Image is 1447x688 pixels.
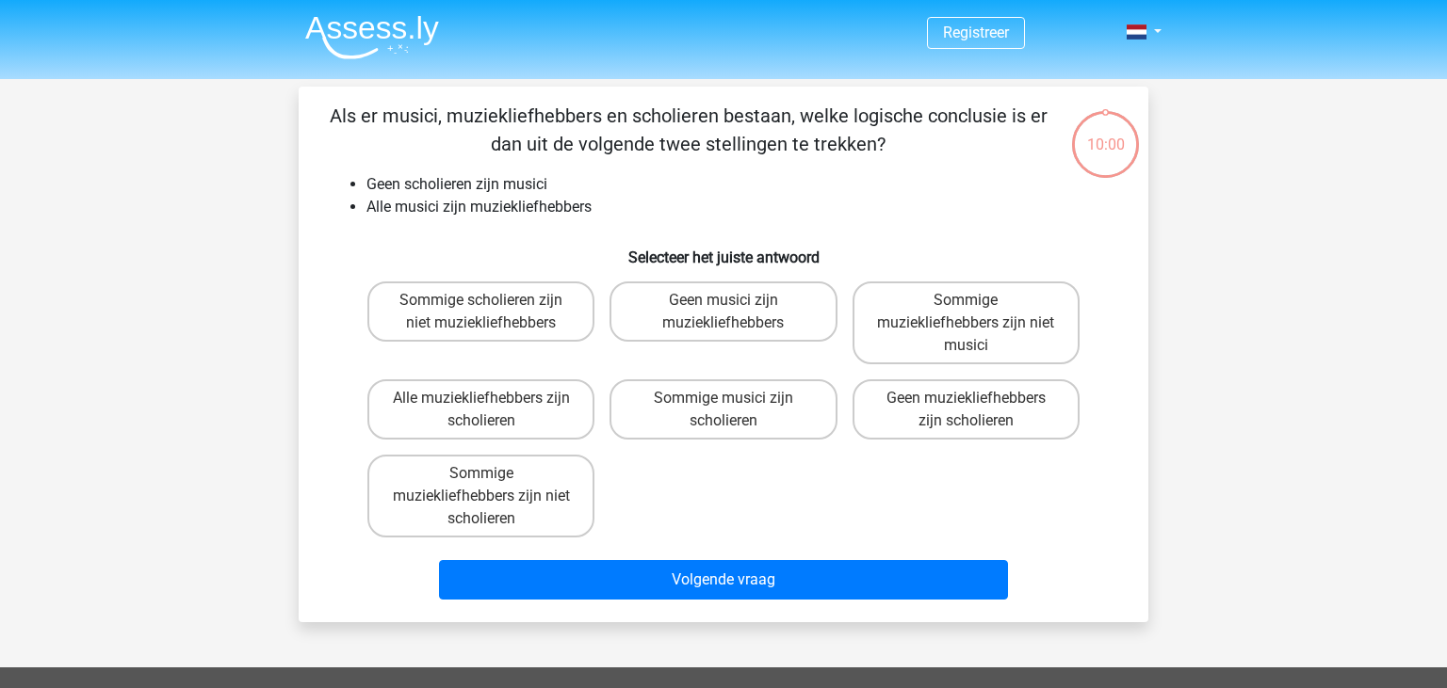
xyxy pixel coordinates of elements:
label: Geen musici zijn muziekliefhebbers [610,281,837,342]
div: 10:00 [1070,109,1141,156]
li: Alle musici zijn muziekliefhebbers [366,196,1118,218]
label: Sommige scholieren zijn niet muziekliefhebbers [367,281,594,342]
a: Registreer [943,24,1009,41]
button: Volgende vraag [439,560,1009,600]
img: Assessly [305,15,439,59]
label: Alle muziekliefhebbers zijn scholieren [367,379,594,440]
li: Geen scholieren zijn musici [366,173,1118,196]
h6: Selecteer het juiste antwoord [329,233,1118,266]
label: Geen muziekliefhebbers zijn scholieren [853,379,1080,440]
p: Als er musici, muziekliefhebbers en scholieren bestaan, welke logische conclusie is er dan uit de... [329,102,1048,158]
label: Sommige muziekliefhebbers zijn niet musici [853,281,1080,364]
label: Sommige muziekliefhebbers zijn niet scholieren [367,455,594,537]
label: Sommige musici zijn scholieren [610,379,837,440]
